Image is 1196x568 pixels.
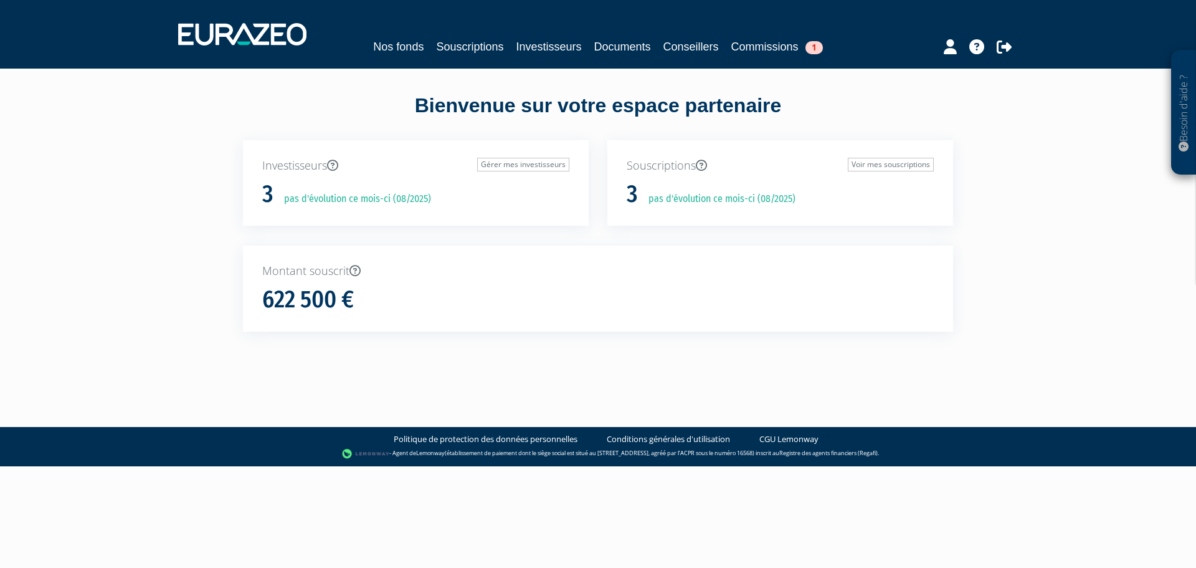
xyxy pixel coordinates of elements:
p: Investisseurs [262,158,569,174]
a: Souscriptions [436,38,503,55]
p: pas d'évolution ce mois-ci (08/2025) [275,192,431,206]
p: Souscriptions [627,158,934,174]
h1: 622 500 € [262,287,354,313]
a: Voir mes souscriptions [848,158,934,171]
p: Montant souscrit [262,263,934,279]
a: Investisseurs [516,38,581,55]
a: Lemonway [416,449,445,457]
p: Besoin d'aide ? [1177,57,1191,169]
h1: 3 [262,181,273,208]
a: Conditions générales d'utilisation [607,433,730,445]
img: 1732889491-logotype_eurazeo_blanc_rvb.png [178,23,306,46]
a: CGU Lemonway [759,433,819,445]
a: Registre des agents financiers (Regafi) [779,449,878,457]
a: Gérer mes investisseurs [477,158,569,171]
h1: 3 [627,181,638,208]
img: logo-lemonway.png [342,448,390,460]
a: Documents [594,38,651,55]
div: Bienvenue sur votre espace partenaire [234,92,962,140]
a: Politique de protection des données personnelles [394,433,577,445]
a: Conseillers [663,38,719,55]
a: Commissions1 [731,38,823,55]
span: 1 [805,41,823,54]
div: - Agent de (établissement de paiement dont le siège social est situé au [STREET_ADDRESS], agréé p... [12,448,1184,460]
a: Nos fonds [373,38,424,55]
p: pas d'évolution ce mois-ci (08/2025) [640,192,795,206]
